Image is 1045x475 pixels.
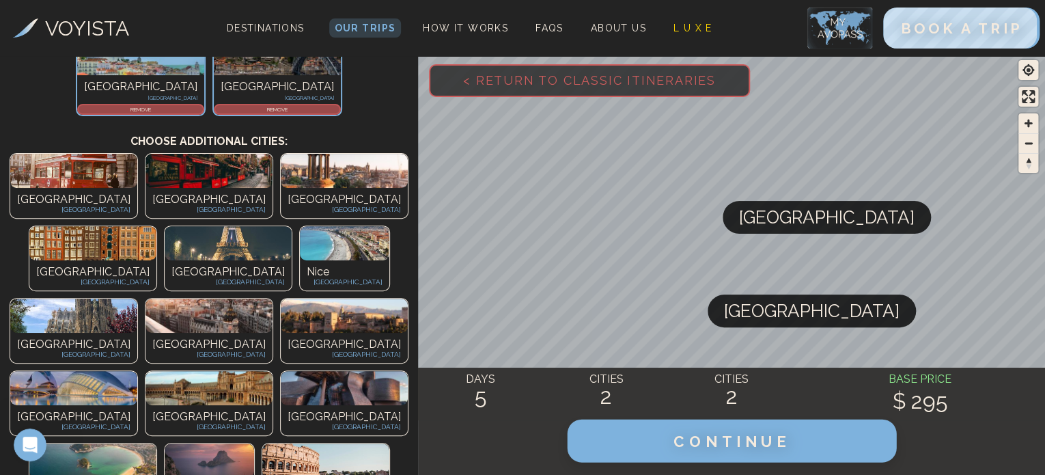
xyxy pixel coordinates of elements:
[794,389,1045,413] h2: $ 295
[544,371,669,388] h4: CITIES
[152,409,266,425] p: [GEOGRAPHIC_DATA]
[13,18,38,38] img: Voyista Logo
[288,422,401,432] p: [GEOGRAPHIC_DATA]
[288,204,401,215] p: [GEOGRAPHIC_DATA]
[300,226,389,260] img: Photo of undefined
[900,20,1022,37] span: BOOK A TRIP
[288,191,401,208] p: [GEOGRAPHIC_DATA]
[288,349,401,359] p: [GEOGRAPHIC_DATA]
[673,432,790,450] span: CONTINUE
[417,18,514,38] a: How It Works
[10,371,137,405] img: Photo of undefined
[84,95,197,100] p: [GEOGRAPHIC_DATA]
[29,226,156,260] img: Photo of undefined
[418,384,544,409] h2: 5
[288,336,401,353] p: [GEOGRAPHIC_DATA]
[739,201,915,234] span: [GEOGRAPHIC_DATA]
[335,23,396,33] span: Our Trips
[669,371,794,388] h4: CITIES
[418,371,544,388] h4: DAYS
[165,226,292,260] img: Photo of undefined
[84,79,197,95] p: [GEOGRAPHIC_DATA]
[17,349,130,359] p: [GEOGRAPHIC_DATA]
[418,53,1045,475] canvas: Map
[14,429,46,461] iframe: Intercom live chat
[883,8,1039,49] button: BOOK A TRIP
[79,105,203,113] p: REMOVE
[585,18,652,38] a: About Us
[668,18,718,38] a: L U X E
[307,264,382,280] p: Nice
[567,420,896,463] button: CONTINUE
[152,204,266,215] p: [GEOGRAPHIC_DATA]
[145,154,273,188] img: Photo of undefined
[10,299,137,333] img: Photo of undefined
[1018,60,1038,80] button: Find my location
[10,154,137,188] img: Photo of undefined
[1018,134,1038,153] span: Zoom out
[145,299,273,333] img: Photo of undefined
[17,409,130,425] p: [GEOGRAPHIC_DATA]
[575,436,889,449] a: CONTINUE
[145,371,273,405] img: Photo of undefined
[221,17,310,57] span: Destinations
[530,18,569,38] a: FAQs
[221,95,334,100] p: [GEOGRAPHIC_DATA]
[17,336,130,353] p: [GEOGRAPHIC_DATA]
[17,191,130,208] p: [GEOGRAPHIC_DATA]
[535,23,563,33] span: FAQs
[544,384,669,409] h2: 2
[807,8,873,49] img: My Account
[214,41,341,75] img: Photo of porto
[281,371,408,405] img: Photo of undefined
[288,409,401,425] p: [GEOGRAPHIC_DATA]
[152,422,266,432] p: [GEOGRAPHIC_DATA]
[171,264,285,280] p: [GEOGRAPHIC_DATA]
[221,79,334,95] p: [GEOGRAPHIC_DATA]
[152,191,266,208] p: [GEOGRAPHIC_DATA]
[152,349,266,359] p: [GEOGRAPHIC_DATA]
[724,295,900,327] span: [GEOGRAPHIC_DATA]
[429,64,750,97] button: < Return to Classic Itineraries
[152,336,266,353] p: [GEOGRAPHIC_DATA]
[673,23,712,33] span: L U X E
[281,299,408,333] img: Photo of undefined
[77,41,204,75] img: Photo of lisbon
[1018,133,1038,153] button: Zoom out
[215,105,339,113] p: REMOVE
[669,384,794,409] h2: 2
[591,23,646,33] span: About Us
[10,120,408,150] h3: Choose additional cities:
[307,277,382,287] p: [GEOGRAPHIC_DATA]
[1018,113,1038,133] button: Zoom in
[883,23,1039,36] a: BOOK A TRIP
[1018,87,1038,107] button: Enter fullscreen
[794,371,1045,388] h4: BASE PRICE
[13,13,129,44] a: VOYISTA
[17,204,130,215] p: [GEOGRAPHIC_DATA]
[281,154,408,188] img: Photo of undefined
[1018,154,1038,173] span: Reset bearing to north
[36,264,150,280] p: [GEOGRAPHIC_DATA]
[17,422,130,432] p: [GEOGRAPHIC_DATA]
[36,277,150,287] p: [GEOGRAPHIC_DATA]
[45,13,129,44] h3: VOYISTA
[171,277,285,287] p: [GEOGRAPHIC_DATA]
[1018,153,1038,173] button: Reset bearing to north
[329,18,402,38] a: Our Trips
[423,23,508,33] span: How It Works
[441,51,738,109] span: < Return to Classic Itineraries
